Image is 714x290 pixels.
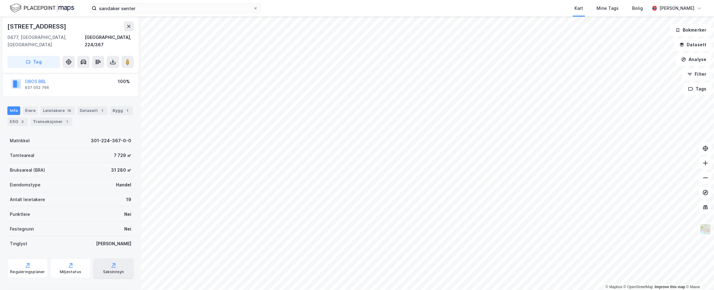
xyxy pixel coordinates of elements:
div: Kontrollprogram for chat [683,261,714,290]
div: Nei [124,211,131,218]
div: Antall leietakere [10,196,45,203]
div: Eiendomstype [10,181,40,189]
div: 937 052 766 [25,85,49,90]
a: Improve this map [655,285,685,289]
div: Punktleie [10,211,30,218]
div: 19 [66,108,72,114]
button: Datasett [674,39,712,51]
div: Reguleringsplaner [10,269,45,274]
div: Nei [124,225,131,233]
button: Tag [7,56,60,68]
div: 100% [118,78,130,85]
div: 301-224-367-0-0 [91,137,131,144]
div: Handel [116,181,131,189]
div: Datasett [77,106,108,115]
div: ESG [7,117,28,126]
input: Søk på adresse, matrikkel, gårdeiere, leietakere eller personer [97,4,253,13]
div: Mine Tags [597,5,619,12]
div: Tinglyst [10,240,27,247]
div: Miljøstatus [60,269,81,274]
div: 7 729 ㎡ [114,152,131,159]
div: 0477, [GEOGRAPHIC_DATA], [GEOGRAPHIC_DATA] [7,34,85,48]
button: Filter [682,68,712,80]
a: Mapbox [605,285,622,289]
img: logo.f888ab2527a4732fd821a326f86c7f29.svg [10,3,74,13]
div: 1 [124,108,130,114]
div: 1 [64,119,70,125]
div: Leietakere [40,106,75,115]
div: 1 [99,108,105,114]
div: Eiere [23,106,38,115]
div: [PERSON_NAME] [96,240,131,247]
button: Bokmerker [670,24,712,36]
div: [PERSON_NAME] [659,5,694,12]
div: Bygg [110,106,133,115]
div: Bruksareal (BRA) [10,166,45,174]
div: Bolig [632,5,643,12]
div: Info [7,106,20,115]
button: Analyse [676,53,712,66]
div: 3 [19,119,25,125]
div: Matrikkel [10,137,30,144]
button: Tags [683,83,712,95]
div: Tomteareal [10,152,34,159]
div: [STREET_ADDRESS] [7,21,67,31]
div: 19 [126,196,131,203]
iframe: Chat Widget [683,261,714,290]
div: Transaksjoner [30,117,72,126]
div: [GEOGRAPHIC_DATA], 224/367 [85,34,134,48]
a: OpenStreetMap [624,285,653,289]
div: Saksinnsyn [103,269,124,274]
div: Kart [574,5,583,12]
div: 31 280 ㎡ [111,166,131,174]
div: Festegrunn [10,225,34,233]
img: Z [700,223,711,235]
